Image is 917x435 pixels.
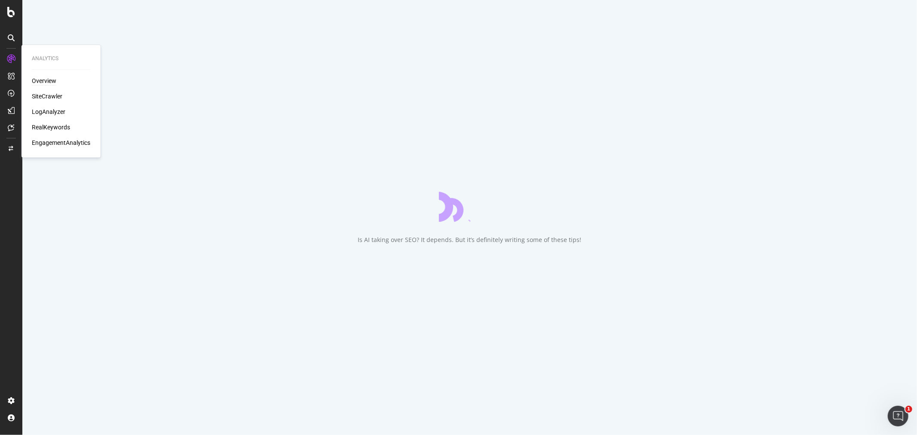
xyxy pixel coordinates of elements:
a: LogAnalyzer [32,108,65,116]
a: Overview [32,77,56,86]
div: Is AI taking over SEO? It depends. But it’s definitely writing some of these tips! [358,236,582,244]
div: Analytics [32,55,90,62]
a: RealKeywords [32,123,70,132]
iframe: Intercom live chat [888,406,908,426]
a: SiteCrawler [32,92,62,101]
a: EngagementAnalytics [32,139,90,147]
span: 1 [905,406,912,413]
div: animation [439,191,501,222]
